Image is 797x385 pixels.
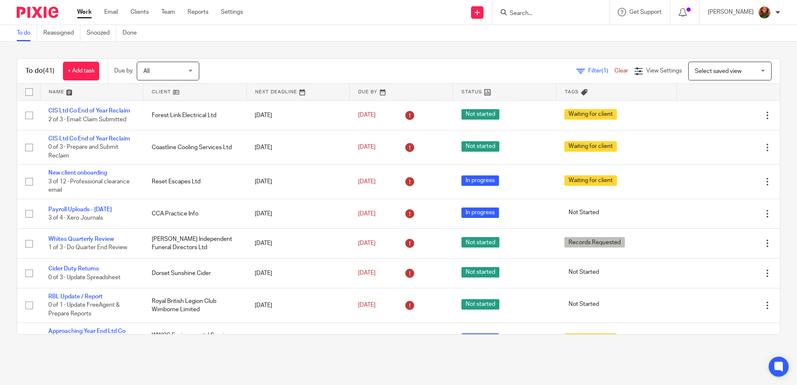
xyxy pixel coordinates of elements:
span: Not started [461,109,499,120]
span: [DATE] [358,270,376,276]
td: Coastline Cooling Services Ltd [143,130,247,164]
span: [DATE] [358,302,376,308]
a: Done [123,25,143,41]
p: [PERSON_NAME] [708,8,754,16]
td: CCA Practice Info [143,199,247,228]
a: Settings [221,8,243,16]
span: [DATE] [358,240,376,246]
span: All [143,68,150,74]
span: [DATE] [358,144,376,150]
span: 0 of 3 · Update Spreadsheet [48,275,120,280]
span: Waiting for client [564,109,617,120]
td: Forest Link Electrical Ltd [143,100,247,130]
a: Email [104,8,118,16]
a: Work [77,8,92,16]
td: Royal British Legion Club Wimborne Limited [143,288,247,322]
a: Cider Duty Returns [48,266,99,272]
span: Filter [588,68,614,74]
td: [DATE] [246,130,350,164]
span: Not Started [564,299,603,310]
span: 0 of 1 · Update FreeAgent & Prepare Reports [48,302,120,317]
a: Clear [614,68,628,74]
span: Not Started [564,207,603,218]
img: sallycropped.JPG [758,6,771,19]
td: [DATE] [246,165,350,199]
span: In progress [461,333,499,344]
span: 0 of 3 · Prepare and Submit Reclaim [48,145,118,159]
span: In progress [461,207,499,218]
span: [DATE] [358,179,376,185]
span: Not started [461,237,499,247]
a: Clients [130,8,149,16]
a: Approaching Year End Ltd Co Email [48,328,125,342]
a: Reassigned [43,25,80,41]
span: Waiting for client [564,141,617,152]
span: (1) [602,68,608,74]
span: (41) [43,67,55,74]
img: Pixie [17,7,58,18]
a: Snoozed [87,25,116,41]
span: Records Requested [564,237,625,247]
td: Dorset Sunshine Cider [143,258,247,288]
span: Waiting for client [564,175,617,186]
a: Payroll Uploads - [DATE] [48,207,112,212]
td: WWCS Environmental Services Limited [143,322,247,357]
a: CIS Ltd Co End of Year Reclaim [48,136,130,142]
span: [DATE] [358,112,376,118]
a: Team [161,8,175,16]
span: Select saved view [695,68,742,74]
a: Whites Quarterly Review [48,236,114,242]
a: Reports [188,8,208,16]
td: [DATE] [246,229,350,258]
a: CIS Ltd Co End of Year Reclaim [48,108,130,114]
span: [DATE] [358,211,376,217]
a: To do [17,25,37,41]
span: Tags [565,90,579,94]
span: In progress [461,175,499,186]
span: 3 of 12 · Professional clearance email [48,179,130,193]
span: Not started [461,267,499,277]
td: [DATE] [246,322,350,357]
td: [DATE] [246,258,350,288]
td: [DATE] [246,288,350,322]
td: [DATE] [246,199,350,228]
span: Not Started [564,267,603,277]
span: 2 of 3 · Email: Claim Submitted [48,117,126,122]
span: Waiting for client [564,333,617,344]
span: 3 of 4 · Xero Journals [48,215,103,221]
a: RBL Update / Report [48,294,103,300]
a: + Add task [63,62,99,80]
span: 1 of 3 · Do Quarter End Review [48,245,127,251]
td: Reset Escapes Ltd [143,165,247,199]
h1: To do [25,67,55,75]
td: [DATE] [246,100,350,130]
a: New client onboarding [48,170,107,176]
span: Not started [461,141,499,152]
input: Search [509,10,584,17]
td: [PERSON_NAME] Independent Funeral Directors Ltd [143,229,247,258]
span: View Settings [646,68,682,74]
span: Not started [461,299,499,310]
span: Get Support [629,9,662,15]
p: Due by [114,67,133,75]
